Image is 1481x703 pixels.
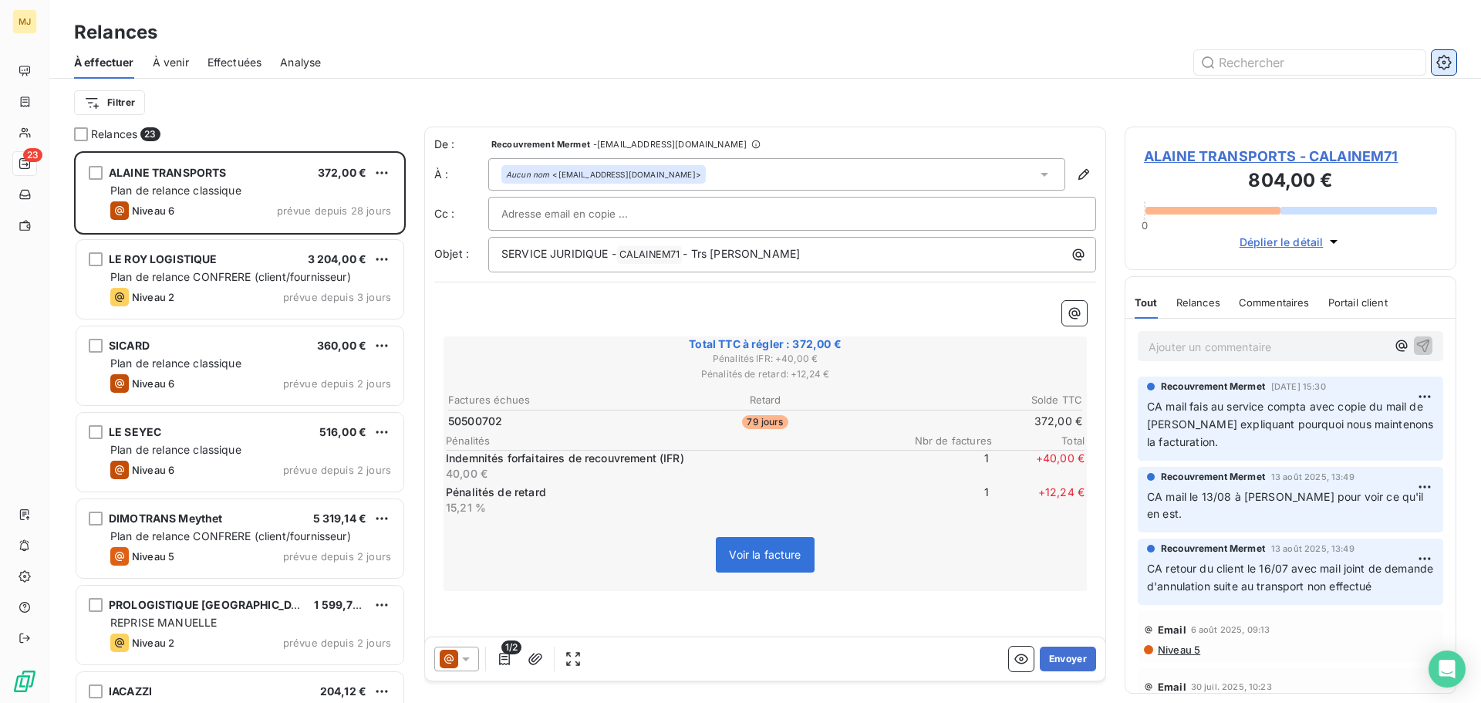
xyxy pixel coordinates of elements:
[280,55,321,70] span: Analyse
[506,169,701,180] div: <[EMAIL_ADDRESS][DOMAIN_NAME]>
[992,485,1085,515] span: + 12,24 €
[314,598,370,611] span: 1 599,79 €
[132,377,174,390] span: Niveau 6
[1158,624,1186,636] span: Email
[140,127,160,141] span: 23
[308,252,367,265] span: 3 204,00 €
[109,252,218,265] span: LE ROY LOGISTIQUE
[110,616,217,629] span: REPRISE MANUELLE
[896,485,989,515] span: 1
[872,413,1083,430] td: 372,00 €
[318,166,366,179] span: 372,00 €
[992,451,1085,482] span: + 40,00 €
[1191,682,1272,691] span: 30 juil. 2025, 10:23
[501,247,616,260] span: SERVICE JURIDIQUE -
[1040,647,1096,671] button: Envoyer
[446,500,893,515] p: 15,21 %
[1191,625,1270,634] span: 6 août 2025, 09:13
[501,202,667,225] input: Adresse email en copie ...
[283,291,391,303] span: prévue depuis 3 jours
[110,529,351,542] span: Plan de relance CONFRERE (client/fournisseur)
[132,637,174,649] span: Niveau 2
[1147,490,1427,521] span: CA mail le 13/08 à [PERSON_NAME] pour voir ce qu'il en est.
[434,137,488,152] span: De :
[1144,146,1437,167] span: ALAINE TRANSPORTS - CALAINEM71
[447,392,658,408] th: Factures échues
[74,90,145,115] button: Filtrer
[617,246,683,264] span: CALAINEM71
[660,392,870,408] th: Retard
[434,247,469,260] span: Objet :
[1271,544,1354,553] span: 13 août 2025, 13:49
[132,464,174,476] span: Niveau 6
[1235,233,1347,251] button: Déplier le détail
[320,684,366,698] span: 204,12 €
[1142,219,1148,232] span: 0
[74,151,406,703] div: grid
[132,291,174,303] span: Niveau 2
[132,204,174,217] span: Niveau 6
[992,434,1085,447] span: Total
[1429,651,1466,688] div: Open Intercom Messenger
[446,466,893,482] p: 40,00 €
[1271,382,1326,391] span: [DATE] 15:30
[109,598,316,611] span: PROLOGISTIQUE [GEOGRAPHIC_DATA]
[491,140,590,149] span: Recouvrement Mermet
[446,336,1085,352] span: Total TTC à régler : 372,00 €
[283,464,391,476] span: prévue depuis 2 jours
[153,55,189,70] span: À venir
[110,357,241,370] span: Plan de relance classique
[109,339,150,352] span: SICARD
[110,443,241,456] span: Plan de relance classique
[506,169,549,180] em: Aucun nom
[448,414,502,429] span: 50500702
[1271,472,1354,482] span: 13 août 2025, 13:49
[896,451,989,482] span: 1
[91,127,137,142] span: Relances
[283,377,391,390] span: prévue depuis 2 jours
[1240,234,1324,250] span: Déplier le détail
[74,55,134,70] span: À effectuer
[1144,167,1437,198] h3: 804,00 €
[207,55,262,70] span: Effectuées
[12,669,37,694] img: Logo LeanPay
[446,485,893,500] p: Pénalités de retard
[1328,296,1388,309] span: Portail client
[23,148,42,162] span: 23
[132,550,174,563] span: Niveau 5
[109,684,152,698] span: IACAZZI
[1135,296,1158,309] span: Tout
[446,352,1085,366] span: Pénalités IFR : + 40,00 €
[1147,562,1436,593] span: CA retour du client le 16/07 avec mail joint de demande d'annulation suite au transport non effectué
[1161,380,1265,394] span: Recouvrement Mermet
[501,640,521,654] span: 1/2
[110,184,241,197] span: Plan de relance classique
[1176,296,1220,309] span: Relances
[74,19,157,46] h3: Relances
[283,637,391,649] span: prévue depuis 2 jours
[283,550,391,563] span: prévue depuis 2 jours
[729,548,801,561] span: Voir la facture
[1147,400,1437,448] span: CA mail fais au service compta avec copie du mail de [PERSON_NAME] expliquant pourquoi nous maint...
[683,247,800,260] span: - Trs [PERSON_NAME]
[109,166,227,179] span: ALAINE TRANSPORTS
[12,9,37,34] div: MJ
[317,339,366,352] span: 360,00 €
[1156,644,1200,656] span: Niveau 5
[899,434,992,447] span: Nbr de factures
[319,425,366,438] span: 516,00 €
[446,451,893,466] p: Indemnités forfaitaires de recouvrement (IFR)
[109,512,223,525] span: DIMOTRANS Meythet
[110,270,351,283] span: Plan de relance CONFRERE (client/fournisseur)
[1239,296,1310,309] span: Commentaires
[434,167,488,182] label: À :
[593,140,747,149] span: - [EMAIL_ADDRESS][DOMAIN_NAME]
[109,425,161,438] span: LE SEYEC
[1158,681,1186,693] span: Email
[446,367,1085,381] span: Pénalités de retard : + 12,24 €
[313,512,367,525] span: 5 319,14 €
[434,206,488,221] label: Cc :
[277,204,391,217] span: prévue depuis 28 jours
[1161,470,1265,484] span: Recouvrement Mermet
[742,415,788,429] span: 79 jours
